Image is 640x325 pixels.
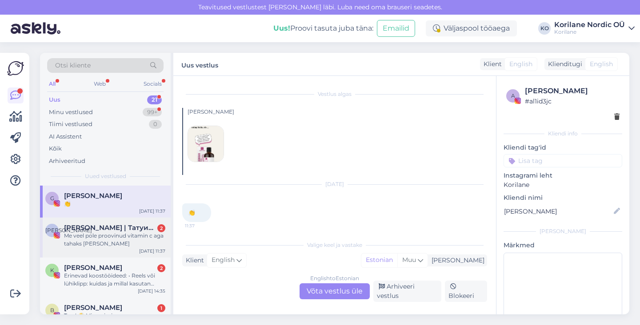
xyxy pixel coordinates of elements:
img: Askly Logo [7,60,24,77]
div: Korilane [554,28,625,36]
span: Muu [402,256,416,264]
div: Minu vestlused [49,108,93,117]
input: Lisa tag [504,154,622,167]
img: attachment [188,126,224,162]
div: Vestlus algas [182,90,487,98]
div: Arhiveeritud [49,157,85,166]
div: Me veel pole proovinud vitamin c aga tahaks [PERSON_NAME] [64,232,165,248]
div: 99+ [143,108,162,117]
div: Erinevad koostööideed: • Reels või lühiklipp: kuidas ja millal kasutan Korilase tooteid oma igapä... [64,272,165,288]
div: Klienditugi [544,59,582,69]
button: Emailid [377,20,415,37]
div: 21 [147,95,162,104]
div: # al1id3jc [525,96,620,106]
p: Kliendi tag'id [504,143,622,152]
span: 11:37 [185,222,218,229]
span: B [50,307,54,313]
div: Arhiveeri vestlus [373,281,441,302]
div: Kliendi info [504,130,622,138]
span: Gertu T [64,192,122,200]
span: K [50,267,54,273]
div: [DATE] 14:35 [138,288,165,294]
div: 2 [157,224,165,232]
div: [PERSON_NAME] [428,256,484,265]
span: Brigita Taevere [64,304,122,312]
div: [DATE] [182,180,487,188]
div: Proovi tasuta juba täna: [273,23,373,34]
div: [DATE] 11:37 [139,248,165,254]
span: Kristina Karu [64,264,122,272]
div: Kõik [49,144,62,153]
div: 0 [149,120,162,129]
div: [PERSON_NAME] [504,227,622,235]
p: Korilane [504,180,622,190]
p: Instagrami leht [504,171,622,180]
div: 2 [157,264,165,272]
div: Estonian [361,254,397,267]
div: Socials [142,78,164,90]
div: Tiimi vestlused [49,120,92,129]
span: English [212,255,235,265]
div: 👏 [64,200,165,208]
div: Blokeeri [445,281,487,302]
div: Võta vestlus üle [300,283,370,299]
div: [PERSON_NAME] [525,86,620,96]
label: Uus vestlus [181,58,218,70]
div: KO [538,22,551,35]
a: Korilane Nordic OÜKorilane [554,21,635,36]
span: English [590,59,613,69]
div: All [47,78,57,90]
span: [PERSON_NAME] [45,227,92,234]
span: a [511,92,515,99]
div: Korilane Nordic OÜ [554,21,625,28]
div: Uus [49,95,60,104]
div: Valige keel ja vastake [182,241,487,249]
span: АЛИНА | Татуированная мама, специалист по анализу рисунка [64,224,156,232]
div: AI Assistent [49,132,82,141]
b: Uus! [273,24,290,32]
span: English [509,59,532,69]
div: Väljaspool tööaega [426,20,517,36]
div: 1 [157,304,165,312]
div: Web [92,78,108,90]
p: Märkmed [504,241,622,250]
p: Kliendi nimi [504,193,622,202]
div: [DATE] 11:37 [139,208,165,214]
input: Lisa nimi [504,206,612,216]
div: Klient [480,59,502,69]
span: Uued vestlused [85,172,126,180]
div: English to Estonian [310,274,359,282]
span: 👏 [188,209,195,216]
span: G [50,195,54,202]
span: Otsi kliente [55,61,91,70]
div: [PERSON_NAME] [188,108,487,116]
div: Klient [182,256,204,265]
